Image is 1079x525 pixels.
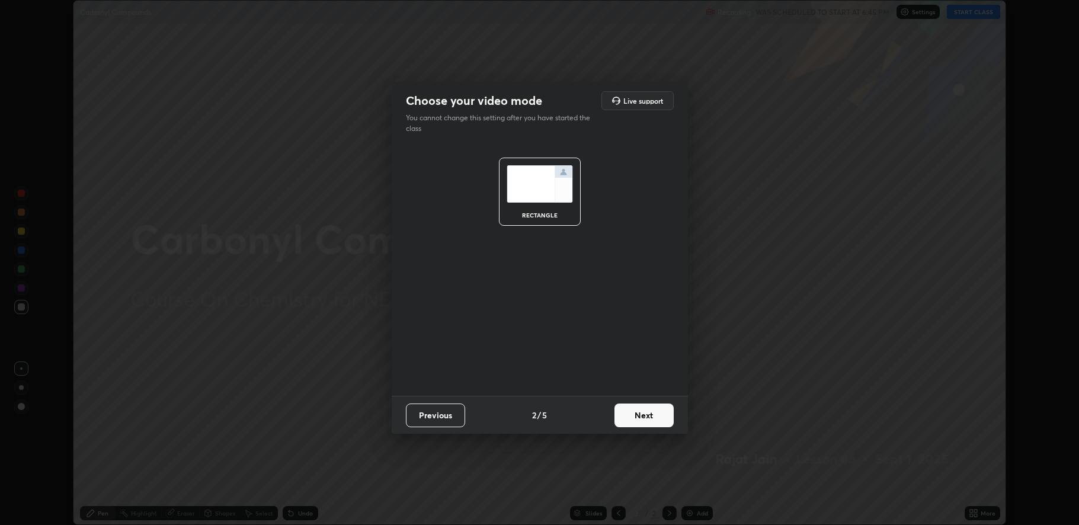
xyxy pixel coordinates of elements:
h4: 5 [542,409,547,421]
h4: 2 [532,409,536,421]
button: Previous [406,404,465,427]
div: rectangle [516,212,563,218]
h4: / [537,409,541,421]
h5: Live support [623,97,663,104]
button: Next [614,404,674,427]
p: You cannot change this setting after you have started the class [406,113,598,134]
h2: Choose your video mode [406,93,542,108]
img: normalScreenIcon.ae25ed63.svg [507,165,573,203]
